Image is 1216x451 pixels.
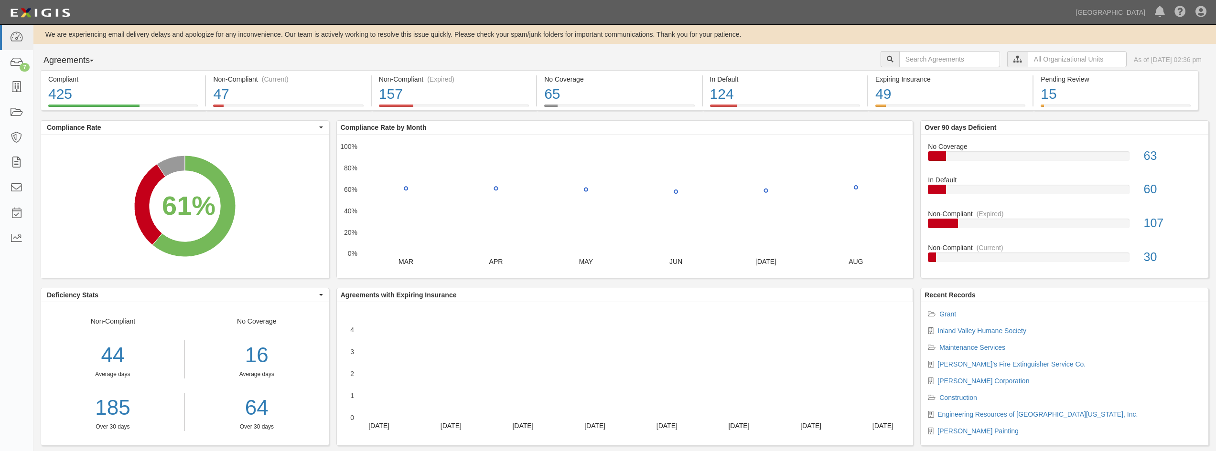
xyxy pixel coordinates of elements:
a: [PERSON_NAME]'s Fire Extinguisher Service Co. [937,360,1086,368]
text: [DATE] [728,422,749,430]
text: [DATE] [800,422,821,430]
div: In Default [710,74,860,84]
div: Non-Compliant (Current) [213,74,363,84]
input: Search Agreements [899,51,1000,67]
div: We are experiencing email delivery delays and apologize for any inconvenience. Our team is active... [33,30,1216,39]
text: APR [489,258,503,265]
a: 185 [41,393,184,423]
svg: A chart. [337,302,913,445]
text: [DATE] [512,422,533,430]
div: No Coverage [185,316,329,431]
img: logo-5460c22ac91f19d4615b14bd174203de0afe785f0fc80cf4dbbc73dc1793850b.png [7,4,73,21]
div: Over 30 days [192,423,322,431]
i: Help Center - Complianz [1174,7,1186,18]
div: 49 [875,84,1025,105]
div: 107 [1137,215,1208,232]
div: As of [DATE] 02:36 pm [1134,55,1202,64]
a: Engineering Resources of [GEOGRAPHIC_DATA][US_STATE], Inc. [937,410,1138,418]
text: AUG [849,258,863,265]
div: Over 30 days [41,423,184,431]
div: 44 [41,340,184,370]
div: 61% [162,187,215,225]
a: Expiring Insurance49 [868,105,1033,112]
div: No Coverage [921,142,1208,151]
text: 2 [350,370,354,378]
b: Agreements with Expiring Insurance [341,291,457,299]
text: [DATE] [584,422,605,430]
a: Construction [939,394,977,401]
span: Compliance Rate [47,123,317,132]
div: (Expired) [427,74,454,84]
a: 64 [192,393,322,423]
a: [PERSON_NAME] Corporation [937,377,1029,385]
div: A chart. [41,135,329,278]
b: Recent Records [925,291,976,299]
button: Compliance Rate [41,121,329,134]
a: Grant [939,310,956,318]
div: (Current) [262,74,289,84]
text: [DATE] [368,422,389,430]
div: Pending Review [1041,74,1190,84]
a: No Coverage65 [537,105,701,112]
a: Pending Review15 [1033,105,1198,112]
a: Maintenance Services [939,344,1005,351]
text: [DATE] [656,422,678,430]
text: 80% [344,164,357,172]
div: Average days [192,370,322,378]
text: 100% [340,143,357,150]
text: 3 [350,348,354,356]
div: 65 [544,84,694,105]
a: [GEOGRAPHIC_DATA] [1071,3,1150,22]
text: MAY [579,258,593,265]
a: Non-Compliant(Expired)157 [372,105,536,112]
text: 20% [344,228,357,236]
a: No Coverage63 [928,142,1201,176]
div: Expiring Insurance [875,74,1025,84]
div: Non-Compliant (Expired) [379,74,529,84]
button: Deficiency Stats [41,288,329,302]
a: [PERSON_NAME] Painting [937,427,1019,435]
text: [DATE] [872,422,893,430]
div: Compliant [48,74,198,84]
a: Non-Compliant(Expired)107 [928,209,1201,243]
div: 15 [1041,84,1190,105]
a: Non-Compliant(Current)47 [206,105,370,112]
div: 63 [1137,147,1208,165]
a: Inland Valley Humane Society [937,327,1026,335]
div: (Expired) [977,209,1004,219]
text: 0 [350,414,354,421]
div: No Coverage [544,74,694,84]
text: 4 [350,326,354,334]
div: Non-Compliant [921,243,1208,252]
div: 60 [1137,181,1208,198]
b: Compliance Rate by Month [341,124,427,131]
b: Over 90 days Deficient [925,124,996,131]
input: All Organizational Units [1028,51,1127,67]
text: 0% [348,250,357,257]
a: Non-Compliant(Current)30 [928,243,1201,270]
div: 157 [379,84,529,105]
text: 60% [344,186,357,193]
a: Compliant425 [41,105,205,112]
div: 47 [213,84,363,105]
div: In Default [921,175,1208,185]
div: (Current) [977,243,1003,252]
svg: A chart. [337,135,913,278]
div: 425 [48,84,198,105]
a: In Default124 [703,105,867,112]
text: JUN [669,258,682,265]
div: Non-Compliant [41,316,185,431]
div: 124 [710,84,860,105]
button: Agreements [41,51,112,70]
div: 30 [1137,249,1208,266]
span: Deficiency Stats [47,290,317,300]
text: 40% [344,207,357,215]
div: Average days [41,370,184,378]
div: 16 [192,340,322,370]
text: [DATE] [755,258,776,265]
text: MAR [398,258,413,265]
div: 7 [20,63,30,72]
